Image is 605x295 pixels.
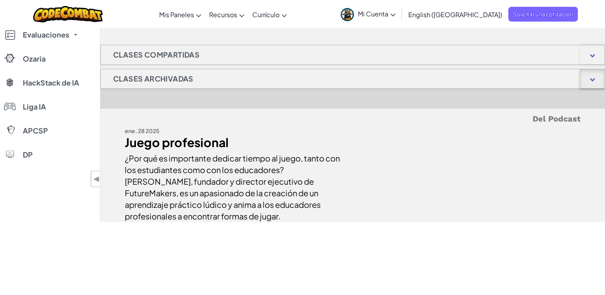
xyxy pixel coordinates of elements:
div: ¿Por qué es importante dedicar tiempo al juego, tanto con los estudiantes como con los educadores... [125,148,347,222]
a: Recursos [205,4,248,25]
a: Solicitar una cotización [508,7,578,22]
span: Evaluaciones [23,31,69,38]
div: ene. 28 2025 [125,125,347,137]
span: Mis Paneles [159,10,194,19]
img: Logotipo de CodeCombat [33,6,103,22]
span: Recursos [209,10,237,19]
font: DP [23,151,33,158]
span: Mi Cuenta [358,10,395,18]
span: Liga IA [23,103,46,110]
span: Currículo [252,10,280,19]
a: Mi Cuenta [337,2,399,27]
font: APCSP [23,127,48,134]
a: Currículo [248,4,291,25]
div: Juego profesional [125,137,347,148]
span: English ([GEOGRAPHIC_DATA]) [408,10,502,19]
a: English ([GEOGRAPHIC_DATA]) [404,4,506,25]
span: ◀ [93,173,100,185]
a: Mis Paneles [155,4,205,25]
span: Ozaria [23,55,46,62]
h5: Del Podcast [125,113,581,125]
h1: Clases Archivadas [101,69,206,89]
h1: Clases compartidas [101,45,212,65]
img: avatar [341,8,354,21]
span: HackStack de IA [23,79,79,86]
